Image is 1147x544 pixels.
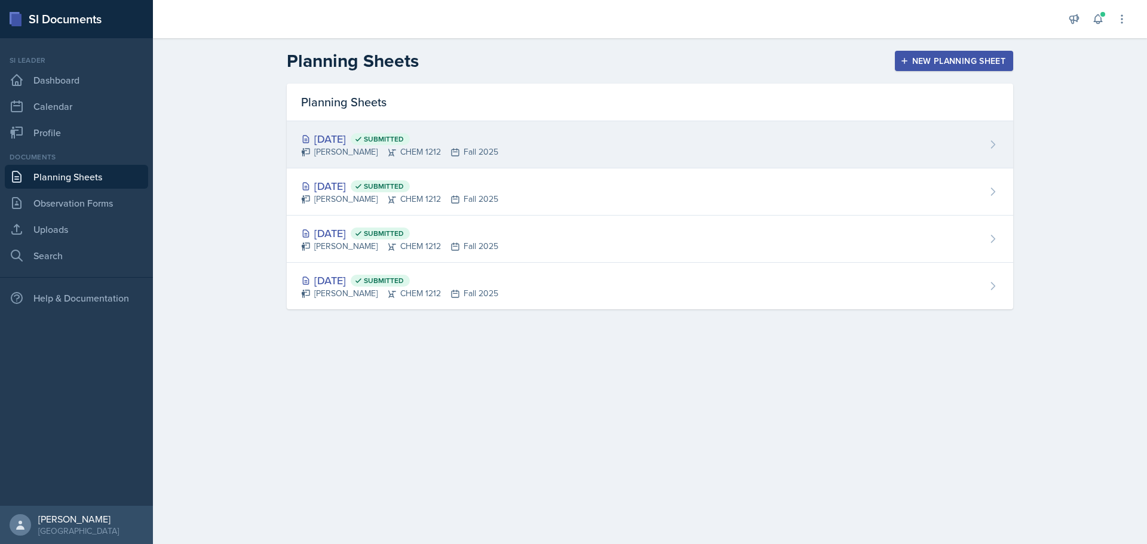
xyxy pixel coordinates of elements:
[364,229,404,238] span: Submitted
[301,272,498,288] div: [DATE]
[5,121,148,145] a: Profile
[301,225,498,241] div: [DATE]
[5,94,148,118] a: Calendar
[287,216,1013,263] a: [DATE] Submitted [PERSON_NAME]CHEM 1212Fall 2025
[287,121,1013,168] a: [DATE] Submitted [PERSON_NAME]CHEM 1212Fall 2025
[38,513,119,525] div: [PERSON_NAME]
[5,152,148,162] div: Documents
[364,182,404,191] span: Submitted
[301,146,498,158] div: [PERSON_NAME] CHEM 1212 Fall 2025
[903,56,1005,66] div: New Planning Sheet
[287,263,1013,309] a: [DATE] Submitted [PERSON_NAME]CHEM 1212Fall 2025
[895,51,1013,71] button: New Planning Sheet
[5,191,148,215] a: Observation Forms
[5,68,148,92] a: Dashboard
[287,50,419,72] h2: Planning Sheets
[364,276,404,285] span: Submitted
[301,240,498,253] div: [PERSON_NAME] CHEM 1212 Fall 2025
[5,55,148,66] div: Si leader
[301,131,498,147] div: [DATE]
[38,525,119,537] div: [GEOGRAPHIC_DATA]
[287,84,1013,121] div: Planning Sheets
[301,287,498,300] div: [PERSON_NAME] CHEM 1212 Fall 2025
[301,193,498,205] div: [PERSON_NAME] CHEM 1212 Fall 2025
[5,217,148,241] a: Uploads
[301,178,498,194] div: [DATE]
[364,134,404,144] span: Submitted
[5,165,148,189] a: Planning Sheets
[5,286,148,310] div: Help & Documentation
[287,168,1013,216] a: [DATE] Submitted [PERSON_NAME]CHEM 1212Fall 2025
[5,244,148,268] a: Search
